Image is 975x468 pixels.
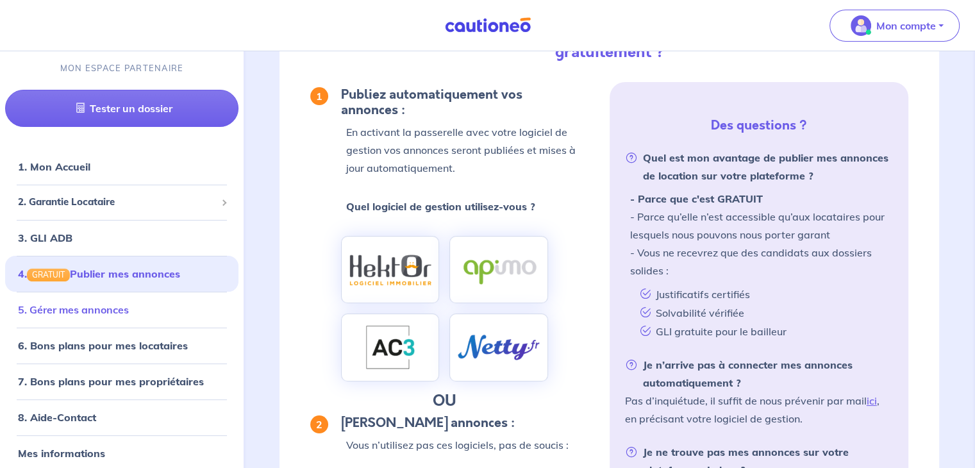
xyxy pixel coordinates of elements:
a: logo-netty.png [444,313,553,381]
a: 3. GLI ADB [18,231,72,244]
div: 8. Aide-Contact [5,405,238,430]
strong: Je n’arrive pas à connecter mes annonces automatiquement ? [625,356,893,392]
div: 6. Bons plans pour mes locataires [5,333,238,358]
span: 2. Garantie Locataire [18,195,216,210]
div: 1. Mon Accueil [5,154,238,180]
a: logo-hektor.png [336,236,444,304]
a: 1. Mon Accueil [18,160,90,173]
img: logo-hektor.png [349,249,432,290]
img: Cautioneo [440,17,536,33]
button: illu_account_valid_menu.svgMon compte [829,10,960,42]
img: logo-netty.png [451,329,546,366]
a: logo-apimo.png [444,236,553,304]
h5: [PERSON_NAME] annonces : [310,415,578,431]
h5: Des questions ? [615,118,903,133]
a: 7. Bons plans pour mes propriétaires [18,375,204,388]
div: Mes informations [5,440,238,466]
p: En activant la passerelle avec votre logiciel de gestion vos annonces seront publiées et mises à ... [346,123,578,177]
li: - Vous ne recevrez que des candidats aux dossiers solides : [625,244,893,340]
a: logo-AC3.png [336,313,444,381]
a: 8. Aide-Contact [18,411,96,424]
a: 6. Bons plans pour mes locataires [18,339,188,352]
h4: OU [310,392,578,410]
h5: Publiez automatiquement vos annonces : [310,87,578,118]
li: GLI gratuite pour le bailleur [630,322,893,340]
a: 5. Gérer mes annonces [18,303,129,316]
div: 5. Gérer mes annonces [5,297,238,322]
h4: Comment publier vos annonces gratuitement ? [456,24,762,62]
p: Vous n’utilisez pas ces logiciels, pas de soucis : [346,436,578,454]
strong: Quel est mon avantage de publier mes annonces de location sur votre plateforme ? [625,149,893,185]
p: Mon compte [876,18,936,33]
div: 3. GLI ADB [5,225,238,251]
a: ici [867,394,877,407]
li: Pas d’inquiétude, il suffit de nous prévenir par mail , en précisant votre logiciel de gestion. [625,356,893,428]
li: Solvabilité vérifiée [630,303,893,322]
li: Justificatifs certifiés [630,285,893,303]
li: - Parce qu’elle n’est accessible qu’aux locataires pour lesquels nous pouvons nous porter garant [625,208,893,244]
img: illu_account_valid_menu.svg [851,15,871,36]
img: logo-AC3.png [364,322,416,372]
img: logo-apimo.png [454,243,544,296]
div: 2. Garantie Locataire [5,190,238,215]
a: Mes informations [18,447,105,460]
p: MON ESPACE PARTENAIRE [60,62,184,74]
strong: - Parce que c'est GRATUIT [630,190,763,208]
strong: Quel logiciel de gestion utilisez-vous ? [346,200,535,213]
a: Tester un dossier [5,90,238,127]
div: 7. Bons plans pour mes propriétaires [5,369,238,394]
div: 4.GRATUITPublier mes annonces [5,261,238,287]
a: 4.GRATUITPublier mes annonces [18,267,180,280]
